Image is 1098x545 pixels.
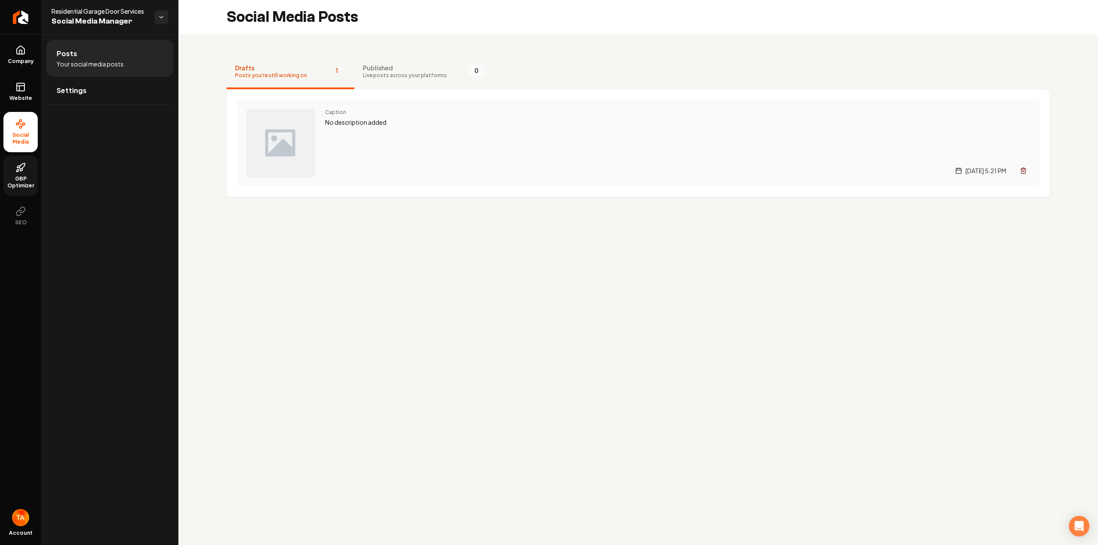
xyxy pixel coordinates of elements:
button: SEO [3,199,38,233]
p: No description added [325,117,1030,127]
a: Website [3,75,38,108]
button: Open user button [12,509,29,526]
span: Drafts [235,63,307,72]
button: PublishedLive posts across your platforms0 [354,55,494,89]
span: Caption [325,109,1030,116]
a: GBP Optimizer [3,156,38,196]
img: Rebolt Logo [13,10,29,24]
span: Website [6,95,36,102]
img: Post preview [246,109,315,178]
div: Open Intercom Messenger [1069,516,1089,536]
span: Live posts across your platforms [363,72,447,79]
span: Social Media [3,132,38,145]
span: Your social media posts. [57,60,125,68]
span: Social Media Manager [51,15,148,27]
span: Settings [57,85,87,96]
a: Post previewCaptionNo description added[DATE] 5:21 PM [237,100,1039,187]
span: SEO [12,219,30,226]
img: Ted Anderson [12,509,29,526]
span: 1 [328,63,346,77]
button: DraftsPosts you're still working on1 [226,55,354,89]
span: Posts you're still working on [235,72,307,79]
h2: Social Media Posts [226,9,358,26]
span: Company [4,58,37,65]
span: 0 [468,63,486,77]
span: Posts [57,48,77,59]
span: Published [363,63,447,72]
span: GBP Optimizer [3,175,38,189]
nav: Tabs [226,55,1050,89]
span: [DATE] 5:21 PM [965,166,1006,175]
span: Account [9,530,33,536]
a: Settings [46,77,173,104]
a: Company [3,38,38,72]
span: Residential Garage Door Services [51,7,148,15]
